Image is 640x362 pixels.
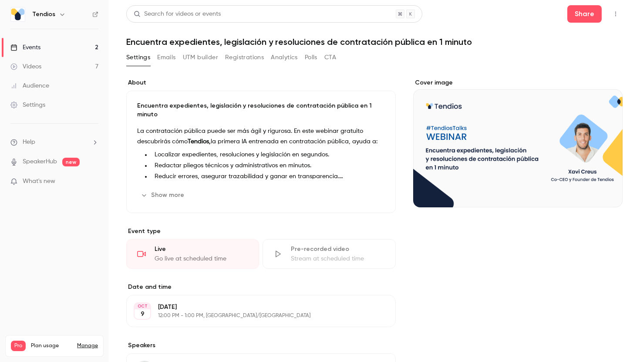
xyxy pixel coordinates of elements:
div: OCT [135,303,150,309]
button: Registrations [225,51,264,64]
button: Share [567,5,602,23]
iframe: Noticeable Trigger [88,178,98,186]
label: Date and time [126,283,396,291]
strong: Tendios, [188,139,211,145]
label: About [126,78,396,87]
p: 9 [141,310,145,318]
label: Cover image [413,78,623,87]
div: Go live at scheduled time [155,254,248,263]
div: Live [155,245,248,254]
span: Pro [11,341,26,351]
div: Audience [10,81,49,90]
a: SpeakerHub [23,157,57,166]
div: Videos [10,62,41,71]
li: help-dropdown-opener [10,138,98,147]
span: new [62,158,80,166]
a: Manage [77,342,98,349]
button: Analytics [271,51,298,64]
span: Plan usage [31,342,72,349]
li: Redactar pliegos técnicos y administrativos en minutos. [151,161,385,170]
button: Emails [157,51,175,64]
div: Pre-recorded video [291,245,384,254]
img: Tendios [11,7,25,21]
li: Localizar expedientes, resoluciones y legislación en segundos. [151,150,385,159]
li: Reducir errores, asegurar trazabilidad y ganar en transparencia. [151,172,385,181]
div: Stream at scheduled time [291,254,384,263]
label: Speakers [126,341,396,350]
p: [DATE] [158,303,350,311]
span: What's new [23,177,55,186]
div: Search for videos or events [134,10,221,19]
button: Show more [137,188,189,202]
h1: Encuentra expedientes, legislación y resoluciones de contratación pública en 1 minuto [126,37,623,47]
p: La contratación pública puede ser más ágil y rigurosa. En este webinar gratuito descubrirás cómo ... [137,126,385,147]
div: Settings [10,101,45,109]
p: Event type [126,227,396,236]
button: UTM builder [183,51,218,64]
button: Settings [126,51,150,64]
section: Cover image [413,78,623,207]
div: LiveGo live at scheduled time [126,239,259,269]
span: Help [23,138,35,147]
div: Events [10,43,40,52]
h6: Tendios [32,10,55,19]
p: Encuentra expedientes, legislación y resoluciones de contratación pública en 1 minuto [137,101,385,119]
button: Polls [305,51,317,64]
button: CTA [324,51,336,64]
p: 12:00 PM - 1:00 PM, [GEOGRAPHIC_DATA]/[GEOGRAPHIC_DATA] [158,312,350,319]
div: Pre-recorded videoStream at scheduled time [263,239,395,269]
